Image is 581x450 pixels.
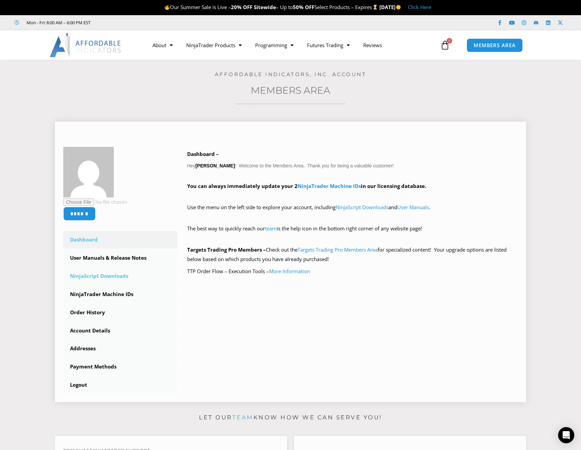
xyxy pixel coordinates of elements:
img: 🌞 [396,5,401,10]
p: The best way to quickly reach our is the help icon in the bottom right corner of any website page! [187,224,518,243]
img: ⌛ [373,5,378,10]
span: MEMBERS AREA [474,43,516,48]
a: NinjaScript Downloads [63,267,177,285]
img: 🔥 [165,5,170,10]
strong: [PERSON_NAME] [195,163,235,168]
strong: 20% OFF [231,4,252,10]
strong: 50% OFF [293,4,314,10]
a: Account Details [63,322,177,340]
a: Dashboard [63,231,177,249]
a: Click Here [408,4,431,10]
div: Hey ! Welcome to the Members Area. Thank you for being a valuable customer! [187,150,518,276]
a: MEMBERS AREA [467,38,523,52]
strong: Sitewide [254,4,276,10]
p: Check out the for specialized content! Your upgrade options are listed below based on which produ... [187,245,518,264]
a: NinjaTrader Products [179,37,248,53]
p: Let our know how we can serve you! [55,412,526,423]
img: 05918f8969017b6887ee563b935a59a1a085b8c871dde85f2774fb1b38d18ebc [63,147,114,197]
a: User Manuals [397,204,429,211]
a: Logout [63,376,177,394]
strong: [DATE] [379,4,401,10]
strong: Targets Trading Pro Members – [187,246,266,253]
a: Order History [63,304,177,321]
a: Futures Trading [300,37,356,53]
strong: You can always immediately update your 2 in our licensing database. [187,183,426,189]
a: About [146,37,179,53]
a: NinjaTrader Machine IDs [63,286,177,303]
a: NinjaScript Downloads [336,204,388,211]
span: 0 [447,38,452,43]
a: Targets Trading Pro Members Area [298,246,378,253]
a: User Manuals & Release Notes [63,249,177,267]
span: Our Summer Sale is Live – – Up to Select Products – Expires [164,4,379,10]
p: Use the menu on the left side to explore your account, including and . [187,203,518,222]
a: team [265,225,277,232]
a: More Information [269,268,310,275]
a: Payment Methods [63,358,177,376]
a: Programming [248,37,300,53]
a: Reviews [356,37,389,53]
a: Addresses [63,340,177,357]
a: team [232,414,253,421]
a: Members Area [251,85,330,96]
a: Affordable Indicators, Inc. Account [215,71,367,77]
p: TTP Order Flow – Execution Tools – [187,267,518,276]
nav: Account pages [63,231,177,394]
a: NinjaTrader Machine IDs [298,183,361,189]
div: Open Intercom Messenger [558,427,574,443]
span: Mon - Fri: 8:00 AM – 6:00 PM EST [25,19,91,27]
a: 0 [430,35,460,55]
b: Dashboard – [187,151,219,157]
iframe: Customer reviews powered by Trustpilot [100,19,201,26]
img: LogoAI | Affordable Indicators – NinjaTrader [49,33,122,57]
nav: Menu [146,37,439,53]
